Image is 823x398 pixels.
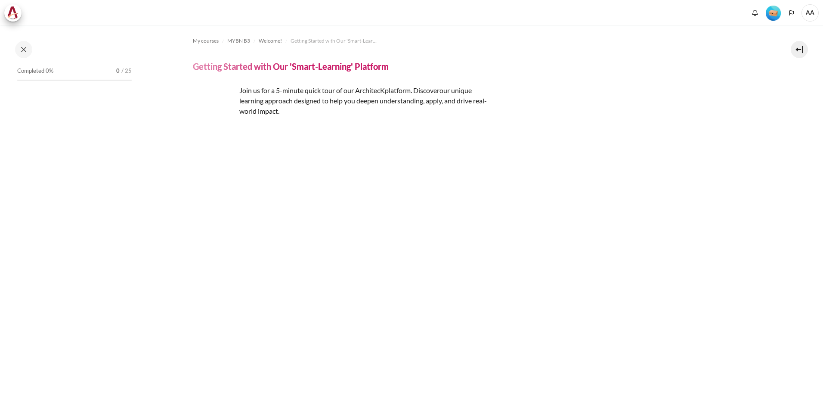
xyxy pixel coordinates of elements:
img: Level #1 [766,6,781,21]
a: User menu [801,4,819,22]
span: Completed 0% [17,67,53,75]
span: / 25 [121,67,132,75]
span: Getting Started with Our 'Smart-Learning' Platform [291,37,377,45]
img: platform logo [193,85,236,128]
h4: Getting Started with Our 'Smart-Learning' Platform [193,61,389,72]
img: Architeck [7,6,19,19]
span: Welcome! [259,37,282,45]
span: MYBN B3 [227,37,250,45]
a: Architeck Architeck [4,4,26,22]
a: MYBN B3 [227,36,250,46]
nav: Navigation bar [193,34,762,48]
div: Level #1 [766,5,781,21]
div: Show notification window with no new notifications [749,6,761,19]
span: . [239,86,487,115]
a: Welcome! [259,36,282,46]
p: Join us for a 5-minute quick tour of our ArchitecK platform. Discover [193,85,494,116]
a: Level #1 [762,5,784,21]
a: My courses [193,36,219,46]
button: Languages [785,6,798,19]
span: 0 [116,67,120,75]
span: My courses [193,37,219,45]
span: our unique learning approach designed to help you deepen understanding, apply, and drive real-wor... [239,86,487,115]
span: AA [801,4,819,22]
a: Getting Started with Our 'Smart-Learning' Platform [291,36,377,46]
